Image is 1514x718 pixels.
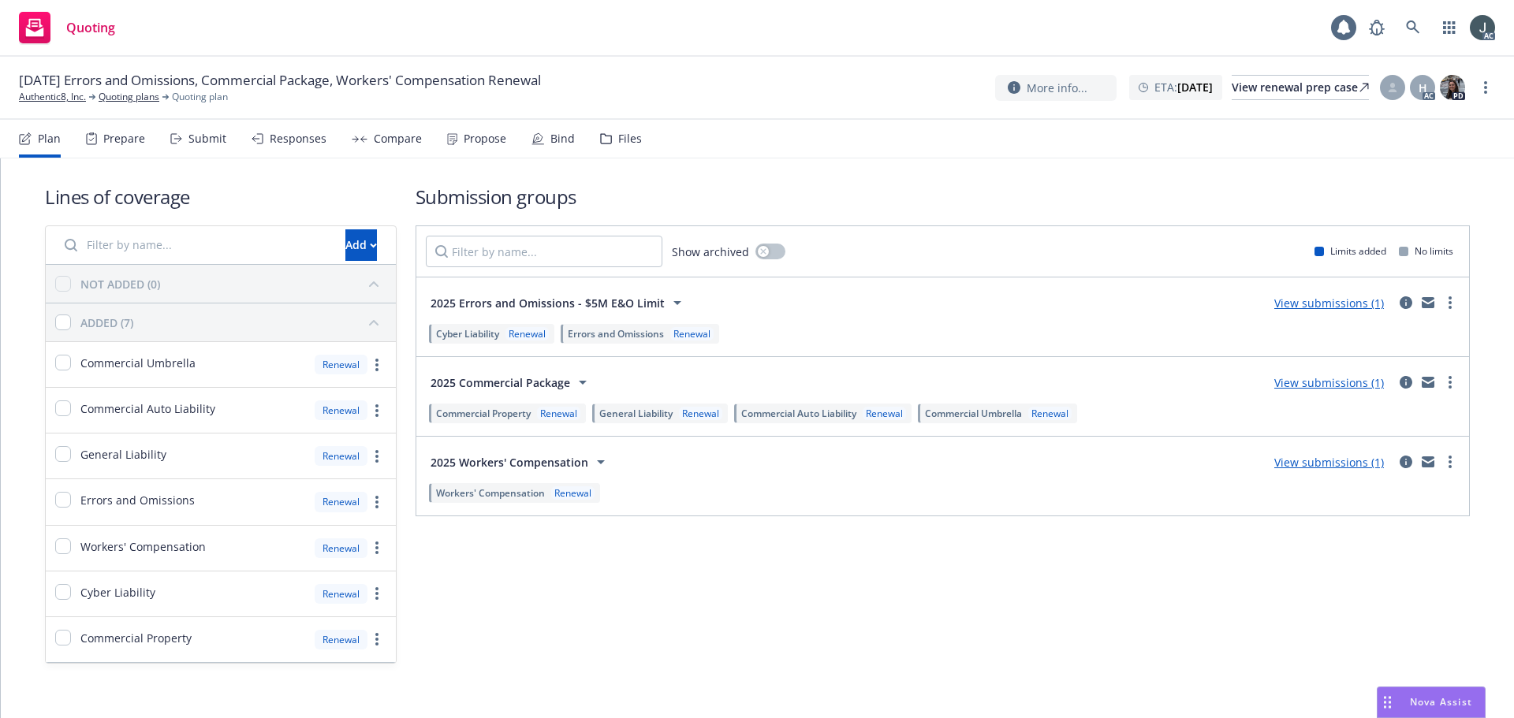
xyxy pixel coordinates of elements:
span: Workers' Compensation [436,486,545,500]
span: [DATE] Errors and Omissions, Commercial Package, Workers' Compensation Renewal [19,71,541,90]
a: more [367,538,386,557]
span: Commercial Auto Liability [741,407,856,420]
a: Quoting [13,6,121,50]
a: Authentic8, Inc. [19,90,86,104]
div: Renewal [679,407,722,420]
a: more [367,447,386,466]
span: 2025 Workers' Compensation [431,454,588,471]
span: 2025 Commercial Package [431,374,570,391]
button: NOT ADDED (0) [80,271,386,296]
div: Compare [374,132,422,145]
div: Renewal [315,355,367,374]
h1: Lines of coverage [45,184,397,210]
div: Renewal [315,584,367,604]
a: mail [1419,452,1438,471]
a: mail [1419,293,1438,312]
a: Report a Bug [1361,12,1393,43]
div: NOT ADDED (0) [80,276,160,292]
a: View submissions (1) [1274,375,1384,390]
a: more [367,493,386,512]
span: Quoting [66,21,115,34]
div: Prepare [103,132,145,145]
input: Filter by name... [426,236,662,267]
a: more [1441,452,1460,471]
div: Drag to move [1378,687,1397,717]
strong: [DATE] [1177,80,1213,95]
div: Renewal [1028,407,1072,420]
h1: Submission groups [416,184,1470,210]
span: Nova Assist [1410,695,1472,709]
img: photo [1470,15,1495,40]
span: General Liability [599,407,673,420]
a: circleInformation [1397,452,1415,471]
span: Commercial Property [80,630,192,646]
a: more [367,584,386,603]
div: Files [618,132,642,145]
div: Plan [38,132,61,145]
span: General Liability [80,446,166,463]
a: more [367,355,386,374]
div: Renewal [315,400,367,420]
span: Quoting plan [172,90,228,104]
div: No limits [1399,244,1453,258]
div: Renewal [315,492,367,512]
button: More info... [995,75,1117,101]
a: circleInformation [1397,293,1415,312]
button: 2025 Errors and Omissions - $5M E&O Limit [426,287,692,318]
a: more [1441,373,1460,392]
a: circleInformation [1397,373,1415,392]
div: Renewal [863,407,906,420]
div: Propose [464,132,506,145]
span: Show archived [672,244,749,260]
span: More info... [1027,80,1087,96]
div: Limits added [1314,244,1386,258]
a: Quoting plans [99,90,159,104]
span: Workers' Compensation [80,538,206,555]
div: Add [345,230,377,260]
div: Renewal [315,538,367,558]
button: 2025 Workers' Compensation [426,446,615,478]
span: Errors and Omissions [80,492,195,508]
div: Renewal [537,407,580,420]
input: Filter by name... [55,229,336,261]
a: Search [1397,12,1429,43]
div: Renewal [505,327,549,340]
span: H [1419,80,1427,96]
a: more [1476,78,1495,97]
div: Bind [550,132,575,145]
div: Renewal [315,446,367,466]
a: mail [1419,373,1438,392]
a: View renewal prep case [1232,75,1369,100]
div: View renewal prep case [1232,76,1369,99]
span: Commercial Umbrella [925,407,1022,420]
div: Renewal [670,327,714,340]
span: ETA : [1154,79,1213,95]
img: photo [1440,75,1465,100]
button: 2025 Commercial Package [426,366,597,398]
a: View submissions (1) [1274,296,1384,311]
a: more [367,630,386,649]
div: Submit [188,132,226,145]
div: Renewal [315,630,367,649]
a: Switch app [1434,12,1465,43]
button: Add [345,229,377,261]
a: more [367,401,386,420]
span: Commercial Umbrella [80,355,196,371]
span: Cyber Liability [80,584,155,601]
span: Commercial Property [436,407,531,420]
a: View submissions (1) [1274,455,1384,470]
button: Nova Assist [1377,686,1486,718]
span: Commercial Auto Liability [80,400,215,417]
span: Cyber Liability [436,327,499,340]
button: ADDED (7) [80,310,386,335]
div: Responses [270,132,326,145]
a: more [1441,293,1460,312]
div: ADDED (7) [80,314,133,331]
span: Errors and Omissions [568,327,664,340]
span: 2025 Errors and Omissions - $5M E&O Limit [431,295,665,311]
div: Renewal [551,486,595,500]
